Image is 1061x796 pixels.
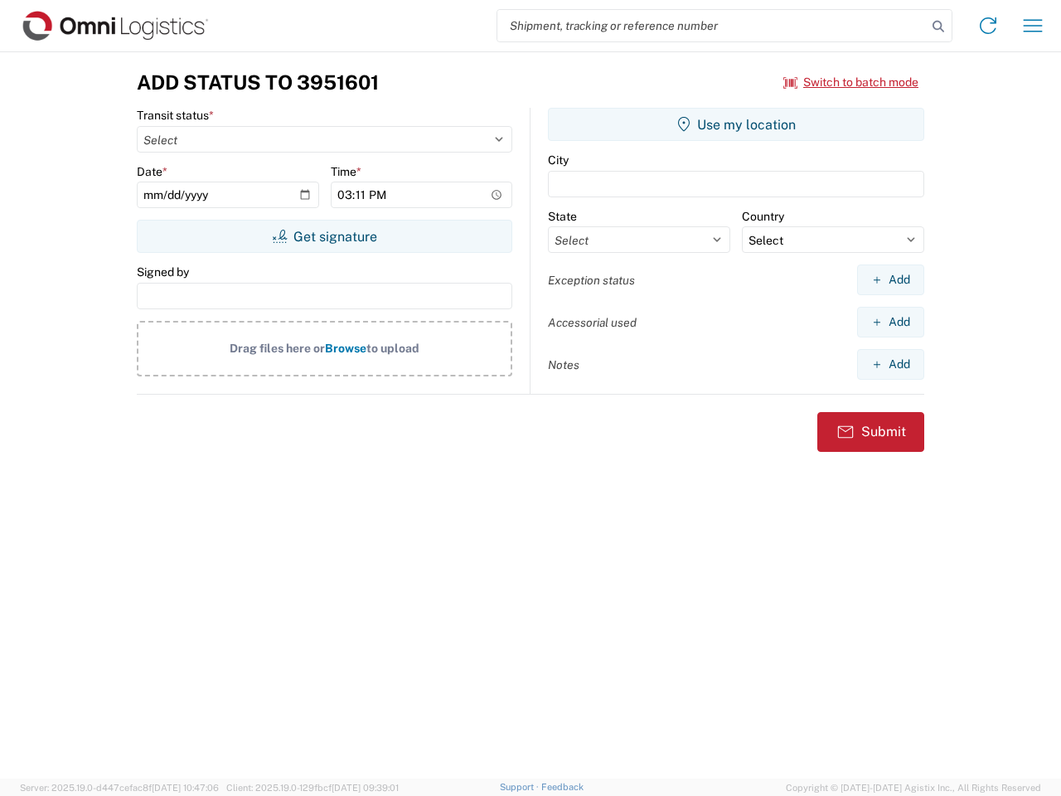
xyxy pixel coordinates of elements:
[137,70,379,95] h3: Add Status to 3951601
[548,315,637,330] label: Accessorial used
[742,209,784,224] label: Country
[857,349,924,380] button: Add
[857,265,924,295] button: Add
[548,209,577,224] label: State
[230,342,325,355] span: Drag files here or
[332,783,399,793] span: [DATE] 09:39:01
[783,69,918,96] button: Switch to batch mode
[541,782,584,792] a: Feedback
[137,220,512,253] button: Get signature
[500,782,541,792] a: Support
[137,164,167,179] label: Date
[226,783,399,793] span: Client: 2025.19.0-129fbcf
[548,273,635,288] label: Exception status
[137,265,189,279] label: Signed by
[366,342,419,355] span: to upload
[786,780,1041,795] span: Copyright © [DATE]-[DATE] Agistix Inc., All Rights Reserved
[548,153,569,167] label: City
[817,412,924,452] button: Submit
[137,108,214,123] label: Transit status
[857,307,924,337] button: Add
[548,108,924,141] button: Use my location
[548,357,579,372] label: Notes
[325,342,366,355] span: Browse
[331,164,361,179] label: Time
[497,10,927,41] input: Shipment, tracking or reference number
[20,783,219,793] span: Server: 2025.19.0-d447cefac8f
[152,783,219,793] span: [DATE] 10:47:06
